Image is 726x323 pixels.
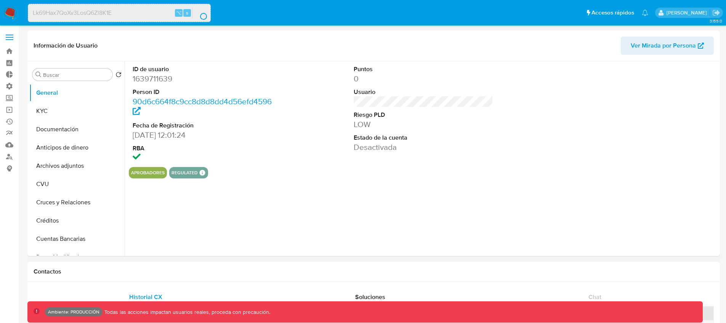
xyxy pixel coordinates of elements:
dt: Puntos [354,65,494,73]
button: Cruces y Relaciones [29,193,125,212]
button: Aprobadores [131,171,165,174]
h1: Información de Usuario [34,42,98,49]
span: ⌥ [176,9,182,16]
input: Buscar usuario o caso... [28,8,210,18]
button: Anticipos de dinero [29,138,125,157]
button: Cuentas Bancarias [29,230,125,248]
a: 90d6c664f8c9cc8d8d8dd4d56efd4596 [133,96,272,118]
button: regulated [171,171,198,174]
input: Buscar [43,72,109,78]
a: Salir [712,9,720,17]
dt: ID de usuario [133,65,272,73]
button: Créditos [29,212,125,230]
p: Todas las acciones impactan usuarios reales, proceda con precaución. [103,309,270,316]
p: federico.falavigna@mercadolibre.com [667,9,710,16]
span: s [186,9,188,16]
dd: 0 [354,73,494,84]
button: CVU [29,175,125,193]
dd: [DATE] 12:01:24 [133,130,272,140]
dt: Person ID [133,88,272,96]
button: Ver Mirada por Persona [621,37,714,55]
dt: Usuario [354,88,494,96]
span: Chat [588,293,601,301]
h1: Contactos [34,268,714,275]
button: KYC [29,102,125,120]
span: Soluciones [355,293,385,301]
dt: RBA [133,144,272,153]
span: Ver Mirada por Persona [631,37,696,55]
dt: Riesgo PLD [354,111,494,119]
p: Ambiente: PRODUCCIÓN [48,310,99,313]
button: Buscar [35,72,42,78]
button: Datos Modificados [29,248,125,266]
a: Notificaciones [642,10,648,16]
button: Archivos adjuntos [29,157,125,175]
button: Volver al orden por defecto [115,72,122,80]
button: General [29,84,125,102]
span: Accesos rápidos [591,9,634,17]
span: Historial CX [129,293,162,301]
button: search-icon [192,8,208,18]
dt: Fecha de Registración [133,121,272,130]
dd: LOW [354,119,494,130]
dd: Desactivada [354,142,494,153]
dt: Estado de la cuenta [354,134,494,142]
dd: 1639711639 [133,73,272,84]
button: Documentación [29,120,125,138]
